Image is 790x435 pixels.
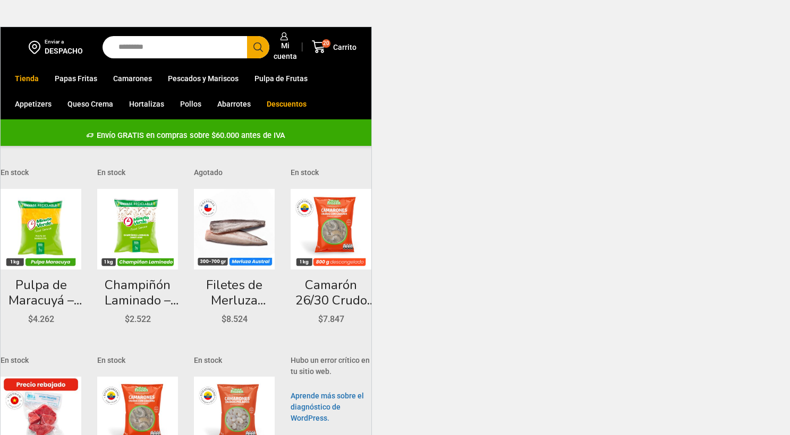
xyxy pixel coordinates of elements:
img: address-field-icon.svg [29,38,45,56]
span: 20 [322,39,330,48]
a: Abarrotes [212,94,256,114]
a: Appetizers [10,94,57,114]
div: Enviar a [45,38,83,46]
a: Hortalizas [124,94,169,114]
a: Pulpa de Frutas [249,68,313,89]
p: En stock [97,167,178,178]
p: Hubo un error crítico en tu sitio web. [291,355,371,377]
span: $ [28,314,33,324]
a: Filetes de Merluza Austral de 300 a 700 gr – Caja 10 kg [194,277,275,308]
bdi: 8.524 [222,314,248,324]
p: Agotado [194,167,275,178]
a: 20 Carrito [308,34,361,59]
p: En stock [1,355,81,366]
p: En stock [194,355,275,366]
span: $ [222,314,226,324]
a: Champiñón Laminado – Caja 10 kg [97,277,178,308]
a: Mi cuenta [268,27,297,67]
bdi: 4.262 [28,314,54,324]
span: $ [125,314,130,324]
bdi: 7.847 [318,314,344,324]
p: En stock [1,167,81,178]
a: Camarón 26/30 Crudo con Cáscara – Gold – Caja 10 kg [291,277,371,308]
button: Search button [247,36,269,58]
span: Mi cuenta [271,40,297,62]
a: Tienda [10,68,44,89]
a: Descuentos [261,94,312,114]
a: Queso Crema [62,94,118,114]
a: Pulpa de Maracuyá – Caja 10 kg [1,277,81,308]
p: En stock [97,355,178,366]
p: En stock [291,167,371,178]
a: Camarones [108,68,157,89]
a: Aprende más sobre el diagnóstico de WordPress. [291,391,364,422]
a: Pescados y Mariscos [163,68,244,89]
span: $ [318,314,323,324]
span: Carrito [330,42,356,53]
div: DESPACHO [45,46,83,56]
a: Papas Fritas [49,68,103,89]
bdi: 2.522 [125,314,151,324]
a: Pollos [175,94,207,114]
